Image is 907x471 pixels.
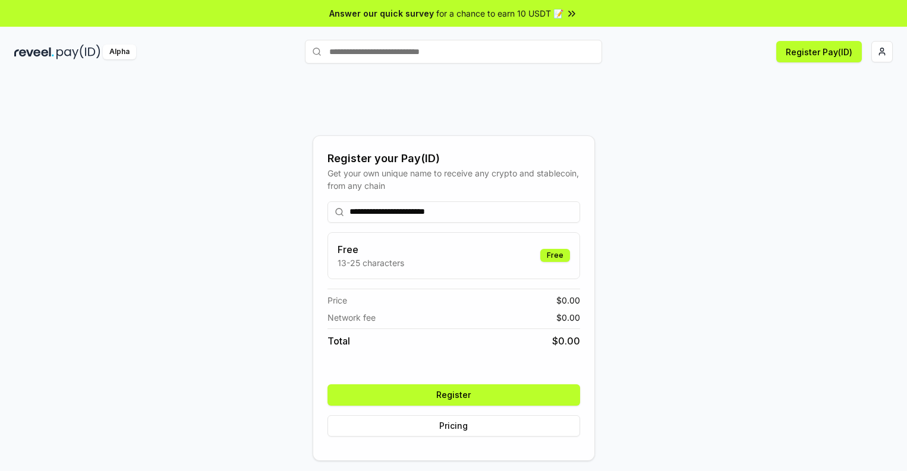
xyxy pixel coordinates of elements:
[327,150,580,167] div: Register your Pay(ID)
[327,415,580,437] button: Pricing
[327,294,347,306] span: Price
[436,7,563,20] span: for a chance to earn 10 USDT 📝
[14,45,54,59] img: reveel_dark
[56,45,100,59] img: pay_id
[327,167,580,192] div: Get your own unique name to receive any crypto and stablecoin, from any chain
[327,384,580,406] button: Register
[329,7,434,20] span: Answer our quick survey
[556,311,580,324] span: $ 0.00
[776,41,862,62] button: Register Pay(ID)
[552,334,580,348] span: $ 0.00
[327,311,376,324] span: Network fee
[338,242,404,257] h3: Free
[103,45,136,59] div: Alpha
[338,257,404,269] p: 13-25 characters
[327,334,350,348] span: Total
[556,294,580,306] span: $ 0.00
[540,249,570,262] div: Free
